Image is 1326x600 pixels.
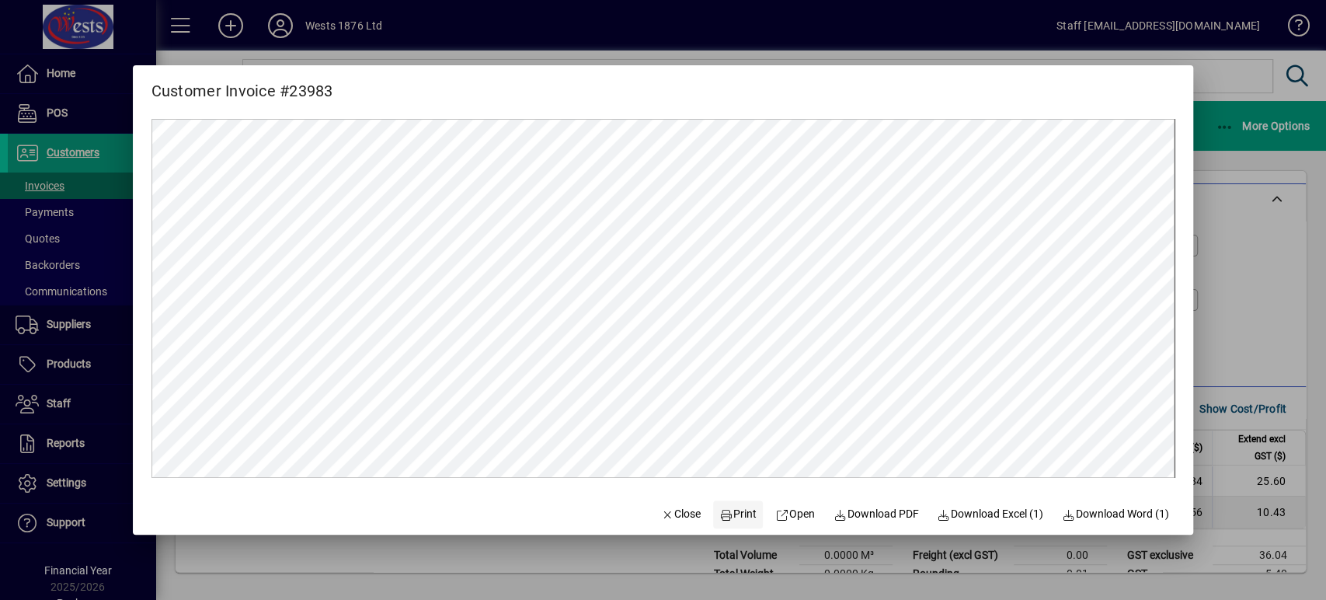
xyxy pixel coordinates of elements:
span: Close [661,506,701,522]
button: Print [713,501,763,528]
span: Print [720,506,757,522]
span: Download Excel (1) [937,506,1043,522]
a: Download PDF [827,501,925,528]
h2: Customer Invoice #23983 [133,65,352,103]
button: Close [655,501,708,528]
span: Download PDF [834,506,919,522]
span: Open [775,506,815,522]
button: Download Excel (1) [931,501,1049,528]
button: Download Word (1) [1056,501,1175,528]
span: Download Word (1) [1062,506,1169,522]
a: Open [769,501,821,528]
